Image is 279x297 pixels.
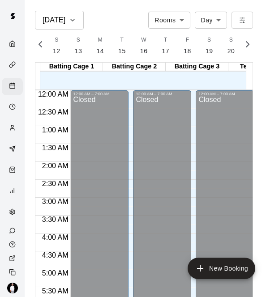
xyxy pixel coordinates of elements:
div: Batting Cage 3 [166,63,228,71]
button: S12 [46,33,68,59]
span: W [141,36,146,45]
span: S [55,36,58,45]
span: T [120,36,124,45]
button: M14 [89,33,111,59]
span: M [98,36,103,45]
span: 4:30 AM [40,251,71,259]
span: 5:00 AM [40,269,71,277]
div: Batting Cage 1 [40,63,103,71]
span: S [77,36,80,45]
button: add [188,258,255,279]
span: 4:00 AM [40,233,71,241]
p: 13 [75,47,82,56]
p: 12 [53,47,60,56]
a: Contact Us [2,224,25,238]
span: 3:00 AM [40,198,71,205]
span: 12:30 AM [36,108,71,116]
span: S [207,36,211,45]
button: T17 [155,33,177,59]
button: [DATE] [35,11,84,30]
span: F [186,36,189,45]
button: S20 [220,33,242,59]
span: 1:00 AM [40,126,71,134]
a: View public page [2,251,25,265]
p: 15 [118,47,126,56]
div: Rooms [148,12,190,28]
a: Visit help center [2,238,25,251]
span: 2:00 AM [40,162,71,170]
div: Day [195,12,227,28]
img: Travis Hamilton [7,283,18,293]
h6: [DATE] [43,14,65,26]
div: 12:00 AM – 7:00 AM [73,92,126,96]
p: 14 [96,47,104,56]
button: S19 [198,33,220,59]
div: Batting Cage 2 [103,63,166,71]
img: Swift logo [4,7,21,25]
span: 1:30 AM [40,144,71,152]
div: 12:00 AM – 7:00 AM [198,92,251,96]
span: S [229,36,233,45]
span: 12:00 AM [36,90,71,98]
p: 19 [206,47,213,56]
span: 3:30 AM [40,216,71,223]
button: F18 [176,33,198,59]
span: 2:30 AM [40,180,71,187]
p: 16 [140,47,148,56]
button: W16 [133,33,155,59]
button: T15 [111,33,133,59]
p: 17 [162,47,170,56]
div: Copy public page link [2,265,25,279]
button: S13 [68,33,90,59]
span: 5:30 AM [40,287,71,295]
p: 20 [227,47,235,56]
p: 18 [184,47,191,56]
div: 12:00 AM – 7:00 AM [136,92,189,96]
span: T [164,36,167,45]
